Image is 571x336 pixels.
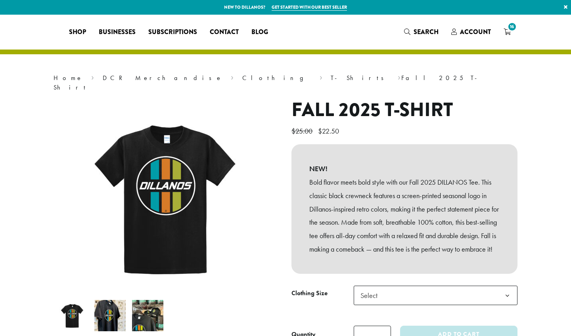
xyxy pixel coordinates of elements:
[94,300,126,331] img: Fall 2025 T-Shirt - Image 2
[398,71,400,83] span: ›
[57,300,88,331] img: Fall 2025 T-Shirt
[251,27,268,37] span: Blog
[291,288,354,299] label: Clothing Size
[357,288,385,303] span: Select
[309,162,500,176] b: NEW!
[69,27,86,37] span: Shop
[354,286,517,305] span: Select
[318,126,341,136] bdi: 22.50
[231,71,234,83] span: ›
[291,99,517,122] h1: Fall 2025 T-Shirt
[291,126,314,136] bdi: 25.00
[132,300,163,331] img: Fall 2025 T-Shirt - Image 3
[63,26,92,38] a: Shop
[507,21,517,32] span: 16
[54,74,83,82] a: Home
[103,74,222,82] a: DCR Merchandise
[91,71,94,83] span: ›
[148,27,197,37] span: Subscriptions
[309,176,500,256] p: Bold flavor meets bold style with our Fall 2025 DILLANOS Tee. This classic black crewneck feature...
[398,25,445,38] a: Search
[67,99,266,297] img: Fall 2025 T-Shirt
[54,73,517,92] nav: Breadcrumb
[320,71,322,83] span: ›
[414,27,439,36] span: Search
[318,126,322,136] span: $
[99,27,136,37] span: Businesses
[460,27,491,36] span: Account
[272,4,347,11] a: Get started with our best seller
[210,27,239,37] span: Contact
[291,126,295,136] span: $
[242,74,311,82] a: Clothing
[331,74,389,82] a: T-Shirts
